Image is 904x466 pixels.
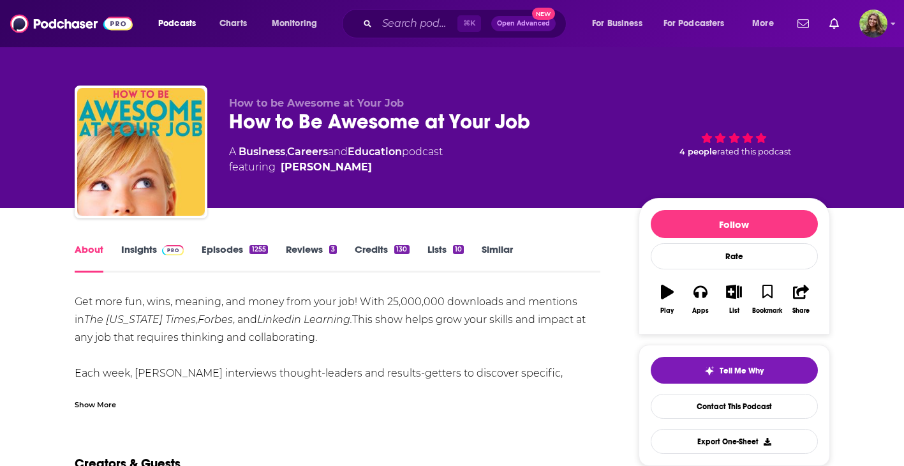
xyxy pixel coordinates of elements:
[751,276,784,322] button: Bookmark
[784,276,817,322] button: Share
[651,357,818,384] button: tell me why sparkleTell Me Why
[158,15,196,33] span: Podcasts
[752,15,774,33] span: More
[651,210,818,238] button: Follow
[354,9,579,38] div: Search podcasts, credits, & more...
[121,243,184,273] a: InsightsPodchaser Pro
[198,313,233,326] em: Forbes
[660,307,674,315] div: Play
[272,15,317,33] span: Monitoring
[717,276,750,322] button: List
[859,10,887,38] span: Logged in as reagan34226
[10,11,133,36] img: Podchaser - Follow, Share and Rate Podcasts
[329,245,337,254] div: 3
[651,276,684,322] button: Play
[249,245,267,254] div: 1255
[287,146,328,158] a: Careers
[239,146,285,158] a: Business
[286,243,337,273] a: Reviews3
[651,243,818,269] div: Rate
[729,307,739,315] div: List
[679,147,717,156] span: 4 people
[211,13,255,34] a: Charts
[583,13,658,34] button: open menu
[743,13,790,34] button: open menu
[229,144,443,175] div: A podcast
[717,147,791,156] span: rated this podcast
[752,307,782,315] div: Bookmark
[285,146,287,158] span: ,
[229,160,443,175] span: featuring
[394,245,409,254] div: 130
[692,307,709,315] div: Apps
[202,243,267,273] a: Episodes1255
[219,15,247,33] span: Charts
[328,146,348,158] span: and
[491,16,556,31] button: Open AdvancedNew
[651,429,818,454] button: Export One-Sheet
[639,97,830,176] div: 4 peoplerated this podcast
[263,13,334,34] button: open menu
[720,366,764,376] span: Tell Me Why
[859,10,887,38] img: User Profile
[482,243,513,273] a: Similar
[77,88,205,216] img: How to Be Awesome at Your Job
[532,8,555,20] span: New
[497,20,550,27] span: Open Advanced
[355,243,409,273] a: Credits130
[592,15,642,33] span: For Business
[792,307,810,315] div: Share
[281,160,372,175] a: [PERSON_NAME]
[684,276,717,322] button: Apps
[84,313,196,326] em: The [US_STATE] Times
[257,313,352,326] em: Linkedin Learning.
[453,245,464,254] div: 10
[655,13,743,34] button: open menu
[704,366,715,376] img: tell me why sparkle
[663,15,725,33] span: For Podcasters
[229,97,404,109] span: How to be Awesome at Your Job
[651,394,818,419] a: Contact This Podcast
[427,243,464,273] a: Lists10
[792,13,814,34] a: Show notifications dropdown
[377,13,457,34] input: Search podcasts, credits, & more...
[859,10,887,38] button: Show profile menu
[75,243,103,273] a: About
[824,13,844,34] a: Show notifications dropdown
[457,15,481,32] span: ⌘ K
[149,13,212,34] button: open menu
[348,146,402,158] a: Education
[162,245,184,255] img: Podchaser Pro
